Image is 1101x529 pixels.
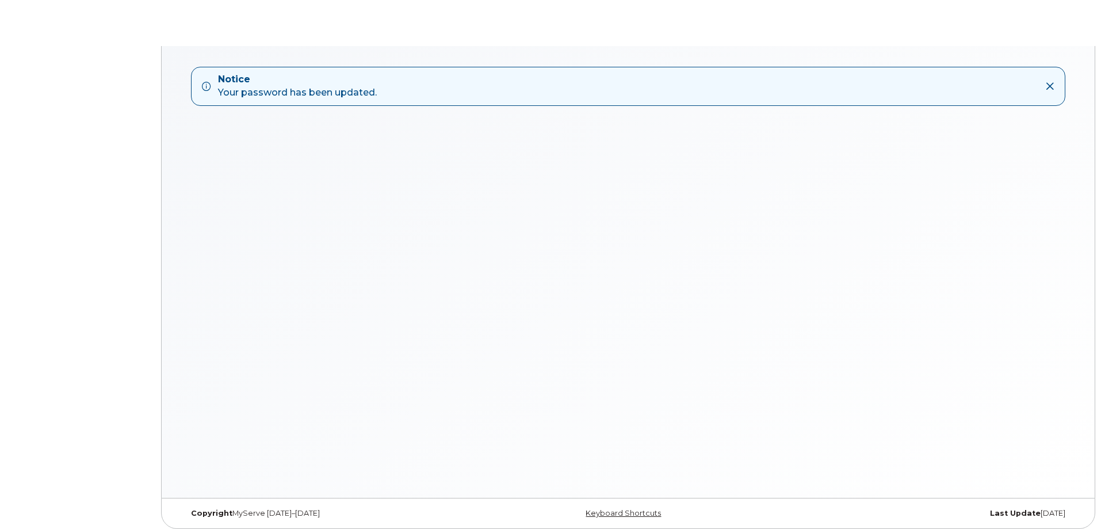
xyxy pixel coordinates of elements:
div: [DATE] [777,509,1074,518]
strong: Last Update [990,509,1041,517]
div: MyServe [DATE]–[DATE] [182,509,480,518]
a: Keyboard Shortcuts [586,509,661,517]
strong: Copyright [191,509,232,517]
div: Your password has been updated. [218,73,377,100]
strong: Notice [218,73,377,86]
